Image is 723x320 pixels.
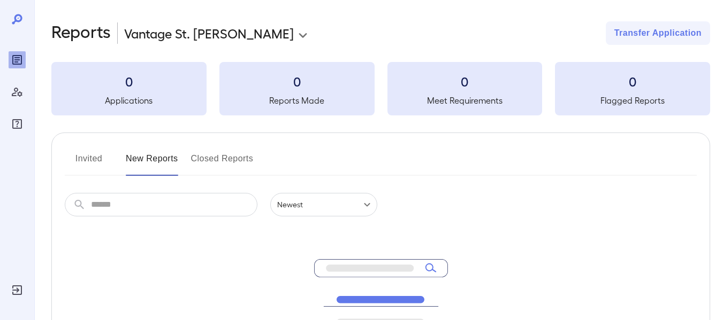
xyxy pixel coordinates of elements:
[65,150,113,176] button: Invited
[219,94,375,107] h5: Reports Made
[9,115,26,132] div: FAQ
[9,51,26,68] div: Reports
[606,21,710,45] button: Transfer Application
[51,73,207,90] h3: 0
[51,94,207,107] h5: Applications
[9,282,26,299] div: Log Out
[191,150,254,176] button: Closed Reports
[555,94,710,107] h5: Flagged Reports
[124,25,294,42] p: Vantage St. [PERSON_NAME]
[555,73,710,90] h3: 0
[9,83,26,100] div: Manage Users
[51,62,710,115] summary: 0Applications0Reports Made0Meet Requirements0Flagged Reports
[387,94,543,107] h5: Meet Requirements
[219,73,375,90] h3: 0
[51,21,111,45] h2: Reports
[270,193,377,216] div: Newest
[387,73,543,90] h3: 0
[126,150,178,176] button: New Reports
